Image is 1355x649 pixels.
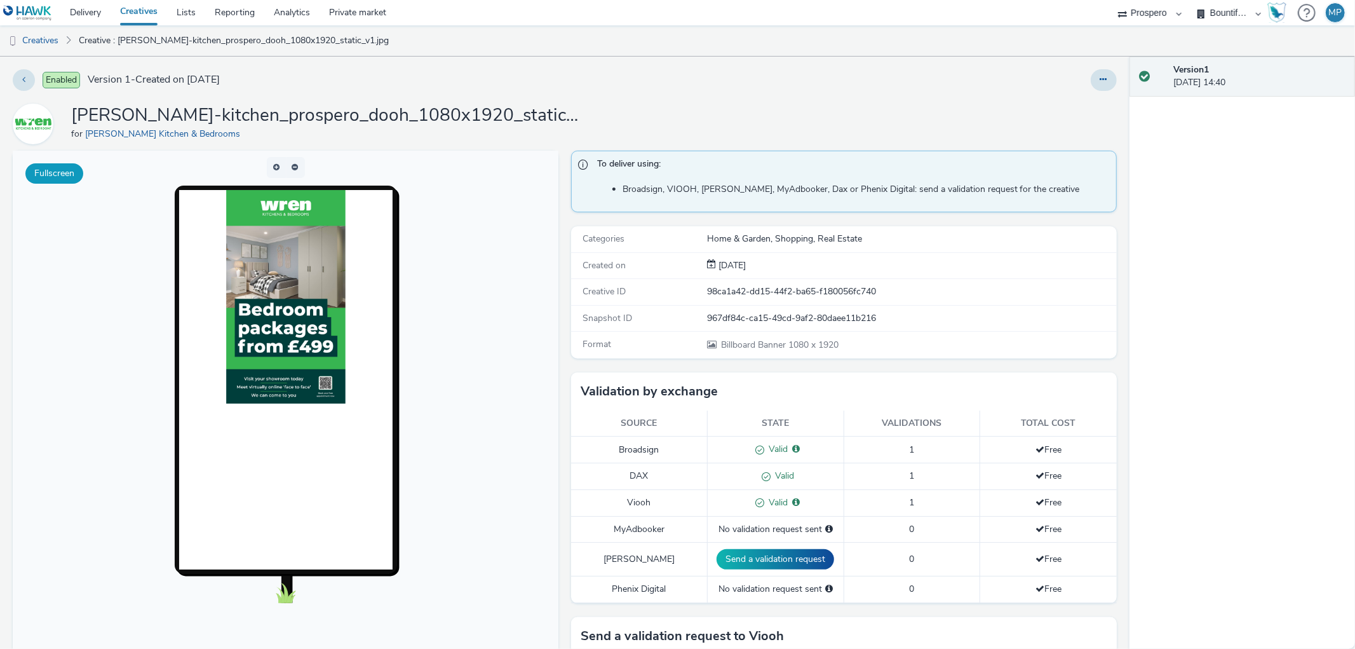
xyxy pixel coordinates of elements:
div: No validation request sent [714,583,837,596]
div: 967df84c-ca15-49cd-9af2-80daee11b216 [707,312,1115,325]
td: Broadsign [571,437,708,463]
td: Phenix Digital [571,577,708,603]
th: Source [571,411,708,437]
div: Please select a deal below and click on Send to send a validation request to MyAdbooker. [825,523,833,536]
span: Free [1035,496,1062,509]
span: Free [1035,523,1062,535]
div: [DATE] 14:40 [1173,64,1345,90]
span: Billboard Banner [721,339,788,351]
span: Valid [764,496,788,509]
div: Please select a deal below and click on Send to send a validation request to Phenix Digital. [825,583,833,596]
li: Broadsign, VIOOH, [PERSON_NAME], MyAdbooker, Dax or Phenix Digital: send a validation request for... [623,183,1110,196]
td: DAX [571,463,708,490]
img: Wren Kitchen & Bedrooms [15,106,51,142]
a: [PERSON_NAME] Kitchen & Bedrooms [85,128,245,140]
span: Format [583,338,611,350]
span: 0 [909,583,914,595]
span: Valid [771,470,794,482]
img: Hawk Academy [1267,3,1286,23]
span: for [71,128,85,140]
button: Fullscreen [25,163,83,184]
img: undefined Logo [3,5,52,21]
span: Created on [583,259,626,271]
span: Free [1035,553,1062,565]
div: Creation 28 October 2024, 14:40 [716,259,746,272]
span: Free [1035,583,1062,595]
h3: Validation by exchange [581,382,718,401]
span: 1 [909,496,914,509]
span: Categories [583,233,624,245]
button: Send a validation request [717,549,834,570]
span: Enabled [43,72,80,88]
span: 0 [909,523,914,535]
a: Wren Kitchen & Bedrooms [13,118,58,130]
span: 0 [909,553,914,565]
span: [DATE] [716,259,746,271]
span: 1080 x 1920 [720,339,839,351]
th: Total cost [980,411,1117,437]
th: Validations [844,411,980,437]
span: Snapshot ID [583,312,632,324]
img: dooh [6,35,19,48]
td: Viooh [571,490,708,517]
span: 1 [909,444,914,456]
h1: [PERSON_NAME]-kitchen_prospero_dooh_1080x1920_static_v1.jpg [71,104,579,128]
h3: Send a validation request to Viooh [581,627,784,646]
span: To deliver using: [597,158,1103,174]
img: Advertisement preview [213,39,332,253]
span: Creative ID [583,285,626,297]
th: State [707,411,844,437]
span: Valid [764,443,788,455]
span: Free [1035,444,1062,456]
div: Home & Garden, Shopping, Real Estate [707,233,1115,245]
div: MP [1329,3,1342,22]
strong: Version 1 [1173,64,1209,76]
div: 98ca1a42-dd15-44f2-ba65-f180056fc740 [707,285,1115,298]
span: Free [1035,470,1062,482]
td: MyAdbooker [571,516,708,542]
div: No validation request sent [714,523,837,536]
a: Creative : [PERSON_NAME]-kitchen_prospero_dooh_1080x1920_static_v1.jpg [72,25,395,56]
span: 1 [909,470,914,482]
a: Hawk Academy [1267,3,1291,23]
span: Version 1 - Created on [DATE] [88,72,220,87]
td: [PERSON_NAME] [571,543,708,577]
